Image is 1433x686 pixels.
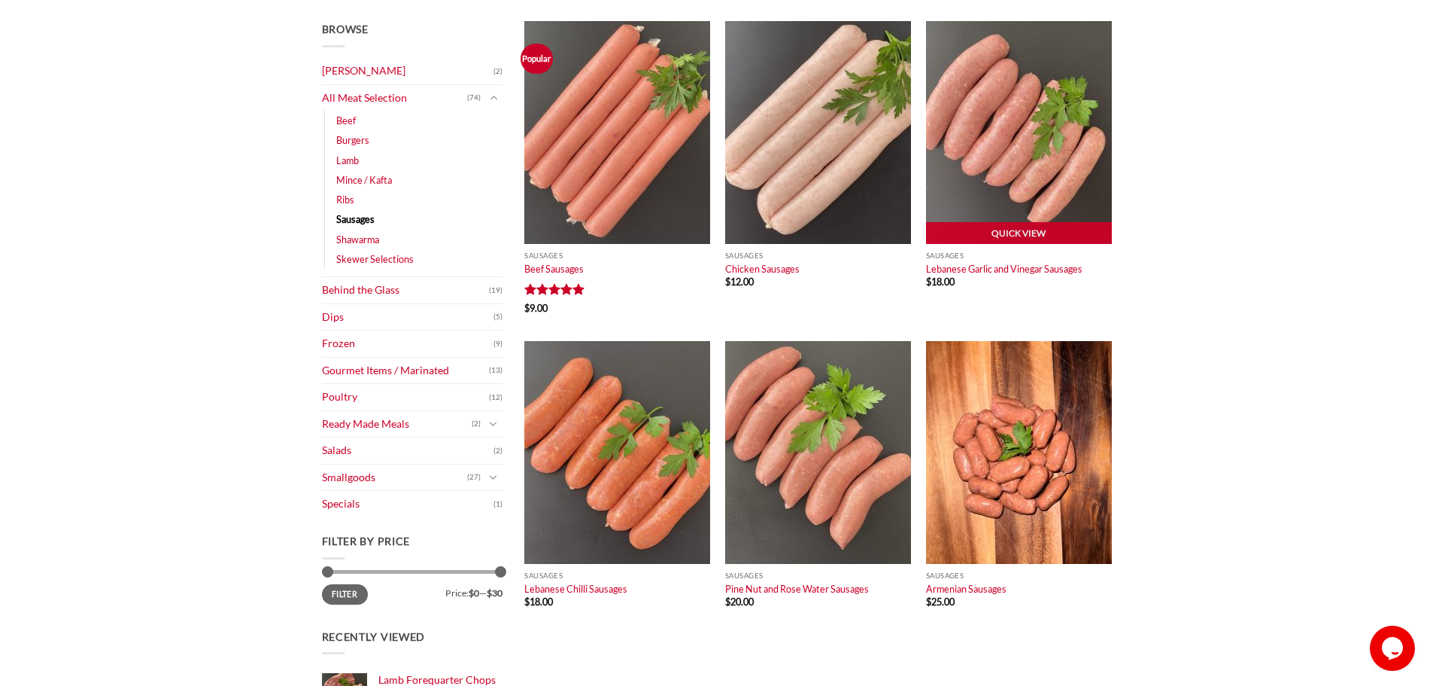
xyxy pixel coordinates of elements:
a: Ready Made Meals [322,411,472,438]
p: Sausages [725,572,911,580]
p: Sausages [524,572,710,580]
span: (2) [493,440,502,462]
a: Specials [322,491,493,517]
a: Burgers [336,130,369,150]
a: Frozen [322,331,493,357]
a: Ribs [336,190,354,209]
span: $ [725,596,730,608]
span: (2) [493,60,502,83]
span: (2) [472,413,481,435]
a: Behind the Glass [322,277,489,303]
span: Recently Viewed [322,630,426,643]
a: Armenian Sausages [926,583,1006,595]
a: Skewer Selections [336,249,414,269]
p: Sausages [524,252,710,260]
span: Browse [322,23,369,35]
span: $ [926,276,931,288]
button: Toggle [484,90,502,106]
bdi: 18.00 [926,276,955,288]
img: Armenian Sausages [926,341,1112,564]
span: Filter by price [322,535,411,547]
span: (19) [489,279,502,302]
span: (13) [489,359,502,382]
a: Quick View [926,222,1112,245]
a: Gourmet Items / Marinated [322,358,489,384]
span: (74) [467,87,481,109]
span: $ [524,302,530,314]
button: Toggle [484,469,502,486]
p: Sausages [926,572,1112,580]
img: Beef Sausages [524,21,710,244]
a: [PERSON_NAME] [322,58,493,84]
a: Dips [322,304,493,331]
a: All Meat Selection [322,85,467,111]
img: Chicken-Sausages [725,21,911,244]
img: Pine Nut and Rose Water Sausages [725,341,911,564]
bdi: 18.00 [524,596,553,608]
img: Lebanese Garlic and Vinegar Sausages [926,21,1112,244]
span: (27) [467,466,481,489]
span: $ [926,596,931,608]
a: Lebanese Chilli Sausages [524,583,627,595]
a: Poultry [322,384,489,410]
span: $ [725,276,730,288]
div: Price: — [322,584,502,598]
div: Rated 5 out of 5 [524,283,585,297]
iframe: chat widget [1370,626,1418,671]
span: $0 [469,587,479,599]
bdi: 9.00 [524,302,548,314]
img: Lebanese-Chilli-Sausages (per 1Kg) [524,341,710,564]
span: $ [524,596,530,608]
button: Filter [322,584,368,605]
a: Smallgoods [322,465,467,491]
a: Lamb [336,151,359,170]
span: (1) [493,493,502,516]
bdi: 25.00 [926,596,955,608]
span: (12) [489,386,502,409]
span: Lamb Forequarter Chops [378,673,496,686]
p: Sausages [725,252,911,260]
span: (9) [493,333,502,355]
span: (5) [493,306,502,328]
a: Mince / Kafta [336,170,392,190]
a: Shawarma [336,230,379,249]
span: $30 [487,587,502,599]
a: Beef [336,111,356,130]
button: Toggle [484,416,502,432]
bdi: 12.00 [725,276,754,288]
a: Salads [322,438,493,464]
a: Beef Sausages [524,263,584,275]
a: Pine Nut and Rose Water Sausages [725,583,869,595]
a: Sausages [336,209,375,229]
a: Lebanese Garlic and Vinegar Sausages [926,263,1082,275]
span: Rated out of 5 [524,283,585,301]
a: Chicken Sausages [725,263,800,275]
bdi: 20.00 [725,596,754,608]
p: Sausages [926,252,1112,260]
